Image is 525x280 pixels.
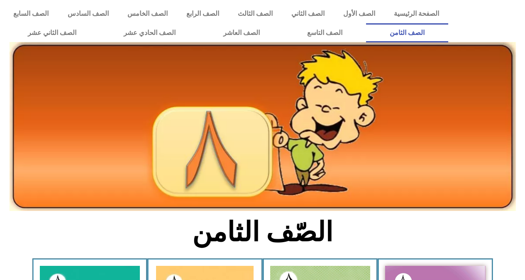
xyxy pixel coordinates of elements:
a: الصف الثاني [282,4,334,23]
a: الصف التاسع [283,23,366,42]
h2: الصّف الثامن [125,216,400,248]
a: الصف الحادي عشر [100,23,199,42]
a: الصف السادس [58,4,118,23]
a: الصف العاشر [200,23,283,42]
a: الصف الثالث [228,4,282,23]
a: الصف الثامن [366,23,448,42]
a: الصفحة الرئيسية [384,4,448,23]
a: الصف الرابع [177,4,228,23]
a: الصف السابع [4,4,58,23]
a: الصف الثاني عشر [4,23,100,42]
a: الصف الأول [334,4,384,23]
a: الصف الخامس [118,4,177,23]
